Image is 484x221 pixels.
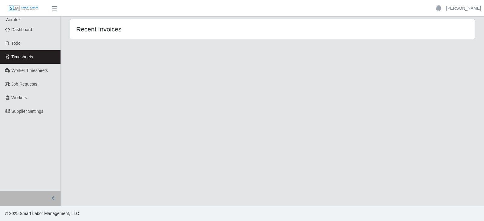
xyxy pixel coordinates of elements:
[446,5,481,11] a: [PERSON_NAME]
[11,95,27,100] span: Workers
[11,27,32,32] span: Dashboard
[6,17,21,22] span: Aerotek
[8,5,39,12] img: SLM Logo
[11,54,33,59] span: Timesheets
[11,41,21,46] span: Todo
[11,109,44,114] span: Supplier Settings
[11,68,48,73] span: Worker Timesheets
[5,211,79,216] span: © 2025 Smart Labor Management, LLC
[11,82,38,86] span: Job Requests
[76,25,234,33] h4: Recent Invoices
